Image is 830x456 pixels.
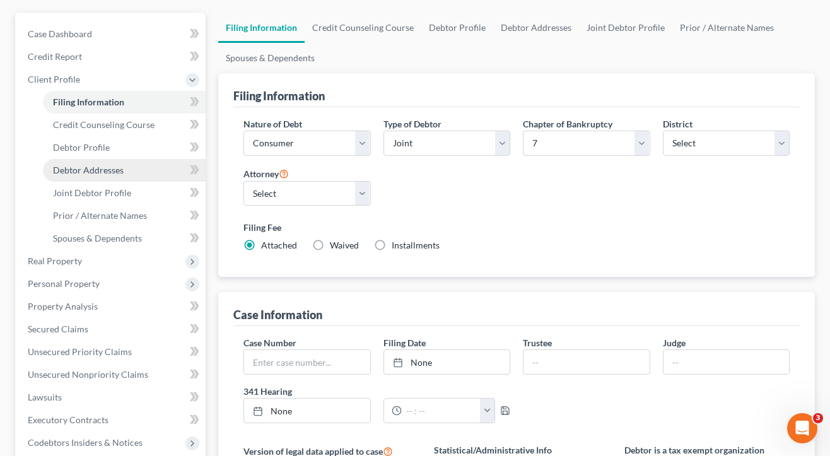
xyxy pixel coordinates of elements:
span: Installments [392,240,440,250]
a: Joint Debtor Profile [579,13,672,43]
a: Debtor Addresses [493,13,579,43]
a: Prior / Alternate Names [43,204,206,227]
a: Lawsuits [18,386,206,409]
span: Debtor Profile [53,142,110,153]
label: Chapter of Bankruptcy [523,117,612,131]
span: Executory Contracts [28,414,108,425]
span: Personal Property [28,278,100,289]
a: Spouses & Dependents [218,43,322,73]
span: Property Analysis [28,301,98,312]
span: Debtor Addresses [53,165,124,175]
a: Unsecured Nonpriority Claims [18,363,206,386]
div: Filing Information [233,88,325,103]
div: Case Information [233,307,322,322]
a: Spouses & Dependents [43,227,206,250]
label: Filing Fee [243,221,790,234]
a: Case Dashboard [18,23,206,45]
a: Debtor Addresses [43,159,206,182]
a: Credit Counseling Course [305,13,421,43]
a: Debtor Profile [43,136,206,159]
label: District [663,117,693,131]
span: Credit Report [28,51,82,62]
a: None [244,399,370,423]
span: Unsecured Nonpriority Claims [28,369,148,380]
span: Prior / Alternate Names [53,210,147,221]
input: -- : -- [402,399,481,423]
label: Judge [663,336,686,349]
a: Credit Counseling Course [43,114,206,136]
label: Trustee [523,336,552,349]
a: Unsecured Priority Claims [18,341,206,363]
label: Case Number [243,336,296,349]
a: Debtor Profile [421,13,493,43]
span: Filing Information [53,96,124,107]
a: Credit Report [18,45,206,68]
a: Joint Debtor Profile [43,182,206,204]
input: Enter case number... [244,350,370,374]
span: Real Property [28,255,82,266]
span: 3 [813,413,823,423]
a: Property Analysis [18,295,206,318]
span: Codebtors Insiders & Notices [28,437,143,448]
span: Waived [330,240,359,250]
a: Prior / Alternate Names [672,13,781,43]
label: Filing Date [383,336,426,349]
a: Filing Information [218,13,305,43]
label: Nature of Debt [243,117,302,131]
span: Lawsuits [28,392,62,402]
a: Secured Claims [18,318,206,341]
label: 341 Hearing [237,385,517,398]
a: Filing Information [43,91,206,114]
span: Client Profile [28,74,80,85]
iframe: Intercom live chat [787,413,817,443]
span: Credit Counseling Course [53,119,155,130]
span: Attached [261,240,297,250]
input: -- [663,350,790,374]
span: Spouses & Dependents [53,233,142,243]
a: Executory Contracts [18,409,206,431]
label: Attorney [243,166,289,181]
input: -- [523,350,650,374]
span: Case Dashboard [28,28,92,39]
span: Unsecured Priority Claims [28,346,132,357]
span: Secured Claims [28,324,88,334]
a: None [384,350,510,374]
label: Type of Debtor [383,117,441,131]
span: Joint Debtor Profile [53,187,131,198]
